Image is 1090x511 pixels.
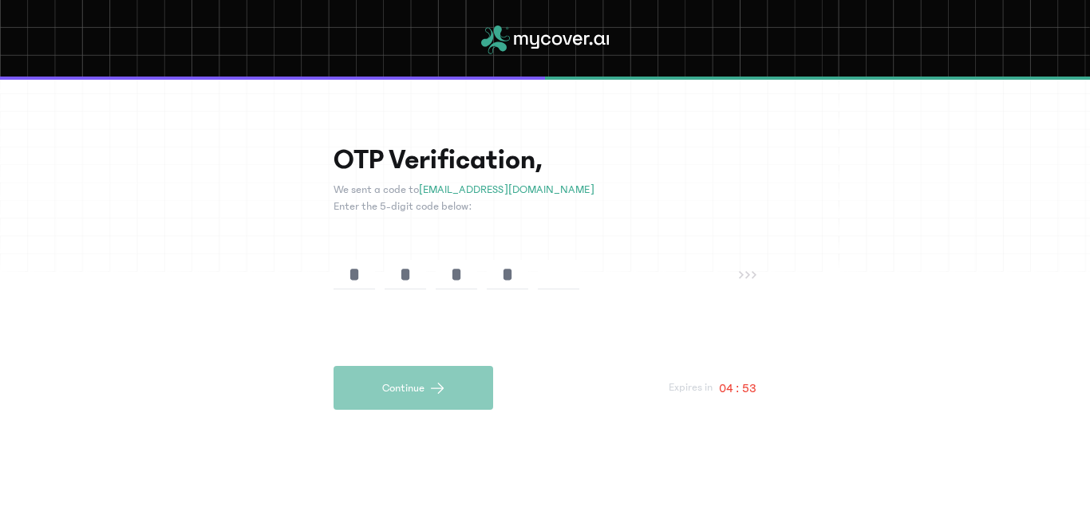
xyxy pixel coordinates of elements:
[719,379,756,398] p: 04 : 53
[669,379,713,396] p: Expires in
[334,143,756,175] h1: OTP Verification,
[334,366,493,410] button: Continue
[419,183,594,196] span: [EMAIL_ADDRESS][DOMAIN_NAME]
[334,182,756,199] p: We sent a code to
[334,199,756,215] p: Enter the 5-digit code below:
